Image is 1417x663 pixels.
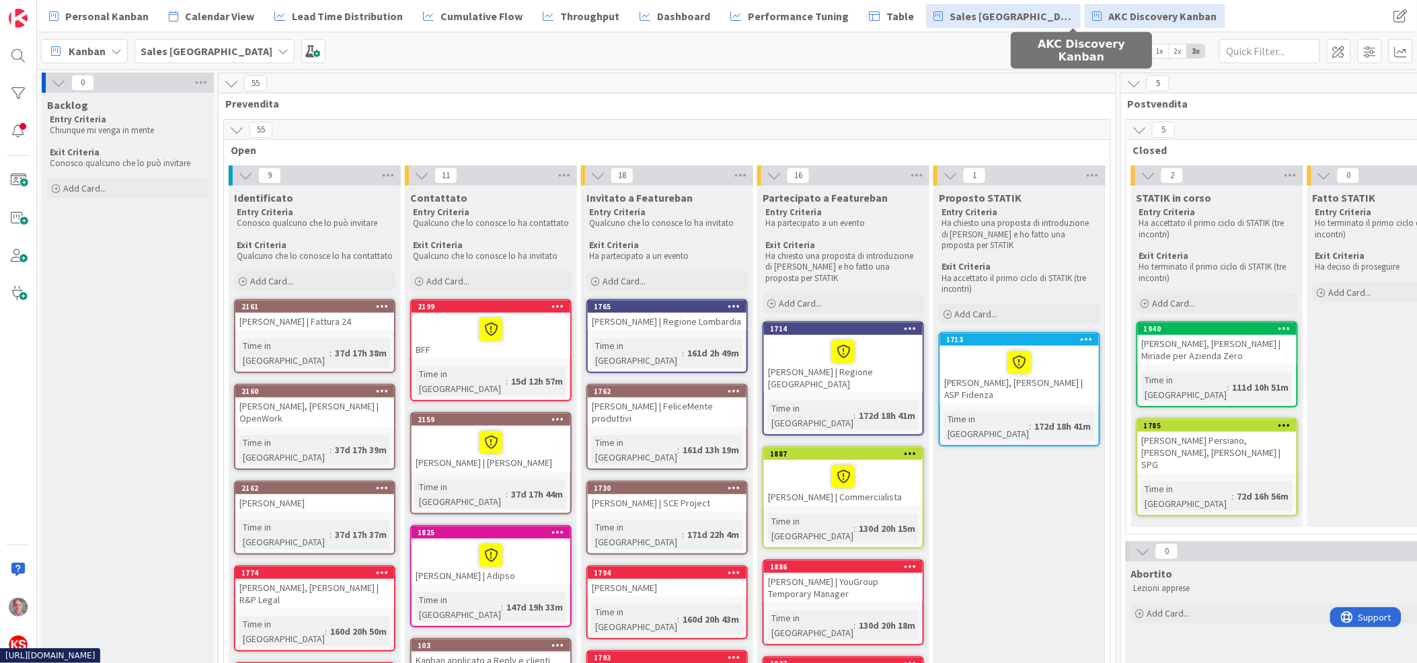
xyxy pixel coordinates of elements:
a: 1713[PERSON_NAME], [PERSON_NAME] | ASP FidenzaTime in [GEOGRAPHIC_DATA]:172d 18h 41m [939,332,1100,446]
div: 1714 [770,324,923,334]
span: 1x [1151,44,1169,58]
div: 130d 20h 15m [855,521,919,536]
div: [PERSON_NAME] | Regione Lombardia [588,313,746,330]
span: : [1232,489,1234,504]
span: Identificato [234,191,293,204]
span: Personal Kanban [65,8,149,24]
a: Table [861,4,922,28]
div: 2159 [412,414,570,426]
div: 2199BFF [412,301,570,358]
a: Dashboard [631,4,718,28]
div: 1825 [418,528,570,537]
a: 2162[PERSON_NAME]Time in [GEOGRAPHIC_DATA]:37d 17h 37m [234,481,395,555]
span: Throughput [560,8,619,24]
span: 0 [1337,167,1360,184]
div: 1713 [946,335,1099,344]
span: Calendar View [185,8,254,24]
div: 161d 13h 19m [679,442,742,457]
span: : [506,374,508,389]
span: 55 [244,75,267,91]
div: 103 [412,639,570,652]
div: 1730 [588,482,746,494]
div: [PERSON_NAME] | FeliceMente produttivi [588,397,746,427]
div: Time in [GEOGRAPHIC_DATA] [1142,373,1227,402]
a: 2199BFFTime in [GEOGRAPHIC_DATA]:15d 12h 57m [410,299,572,401]
div: 1886 [770,562,923,572]
p: Ho terminato il primo ciclo di STATIK (tre incontri) [1139,262,1295,284]
div: 1765[PERSON_NAME] | Regione Lombardia [588,301,746,330]
div: 2162 [235,482,394,494]
span: Table [886,8,914,24]
div: Time in [GEOGRAPHIC_DATA] [416,366,506,396]
span: 5 [1152,122,1175,138]
span: Dashboard [657,8,710,24]
a: 1774[PERSON_NAME], [PERSON_NAME] | R&P LegalTime in [GEOGRAPHIC_DATA]:160d 20h 50m [234,565,395,652]
span: : [677,442,679,457]
span: 11 [434,167,457,184]
div: Time in [GEOGRAPHIC_DATA] [944,412,1030,441]
div: [PERSON_NAME], [PERSON_NAME] | OpenWork [235,397,394,427]
div: 37d 17h 37m [332,527,390,542]
div: 2160 [235,385,394,397]
span: Sales [GEOGRAPHIC_DATA] [950,8,1073,24]
div: Time in [GEOGRAPHIC_DATA] [239,520,330,549]
div: 1940[PERSON_NAME], [PERSON_NAME] | Miriade per Azienda Zero [1138,323,1297,364]
span: : [853,521,855,536]
input: Quick Filter... [1219,39,1320,63]
span: Abortito [1131,567,1173,580]
div: 1762 [594,387,746,396]
div: 147d 19h 33m [503,600,566,615]
div: [PERSON_NAME] [235,494,394,512]
a: 1794[PERSON_NAME]Time in [GEOGRAPHIC_DATA]:160d 20h 43m [586,565,748,639]
a: Cumulative Flow [415,4,531,28]
div: 1825 [412,526,570,539]
strong: Entry Criteria [942,206,998,218]
span: 0 [71,75,94,91]
span: 18 [611,167,634,184]
div: 160d 20h 50m [327,624,390,639]
strong: Exit Criteria [765,239,815,251]
p: Qualcuno che lo conosce lo ha contattato [237,251,393,262]
div: Time in [GEOGRAPHIC_DATA] [239,435,330,465]
strong: Exit Criteria [237,239,286,251]
div: 2162 [241,483,394,493]
div: 1765 [594,302,746,311]
div: Time in [GEOGRAPHIC_DATA] [416,592,501,622]
span: Add Card... [1329,286,1372,299]
div: 1730 [594,483,746,493]
div: 160d 20h 43m [679,612,742,627]
strong: Entry Criteria [765,206,822,218]
a: 1762[PERSON_NAME] | FeliceMente produttiviTime in [GEOGRAPHIC_DATA]:161d 13h 19m [586,384,748,470]
a: 1940[PERSON_NAME], [PERSON_NAME] | Miriade per Azienda ZeroTime in [GEOGRAPHIC_DATA]:111d 10h 51m [1137,321,1298,407]
span: Add Card... [250,275,293,287]
span: Invitato a Featureban [586,191,693,204]
a: Throughput [535,4,627,28]
span: : [325,624,327,639]
span: 55 [250,122,272,138]
p: Ha partecipato a un evento [589,251,745,262]
span: Add Card... [1147,607,1190,619]
span: : [330,527,332,542]
div: [PERSON_NAME] | Regione [GEOGRAPHIC_DATA] [764,335,923,393]
div: 15d 12h 57m [508,374,566,389]
div: 1714 [764,323,923,335]
div: [PERSON_NAME] | Commercialista [764,460,923,506]
a: Calendar View [161,4,262,28]
div: 1714[PERSON_NAME] | Regione [GEOGRAPHIC_DATA] [764,323,923,393]
span: 9 [258,167,281,184]
span: Add Card... [779,297,822,309]
div: 2160 [241,387,394,396]
span: : [677,612,679,627]
span: : [330,442,332,457]
a: 1886[PERSON_NAME] | YouGroup Temporary ManagerTime in [GEOGRAPHIC_DATA]:130d 20h 18m [763,559,924,646]
div: 2199 [412,301,570,313]
div: 1713[PERSON_NAME], [PERSON_NAME] | ASP Fidenza [940,334,1099,403]
div: 1886[PERSON_NAME] | YouGroup Temporary Manager [764,561,923,602]
span: Lead Time Distribution [292,8,403,24]
span: : [506,487,508,502]
b: Sales [GEOGRAPHIC_DATA] [141,44,272,58]
span: : [853,618,855,633]
span: : [682,346,684,360]
strong: Exit Criteria [50,147,100,158]
a: 2159[PERSON_NAME] | [PERSON_NAME]Time in [GEOGRAPHIC_DATA]:37d 17h 44m [410,412,572,514]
